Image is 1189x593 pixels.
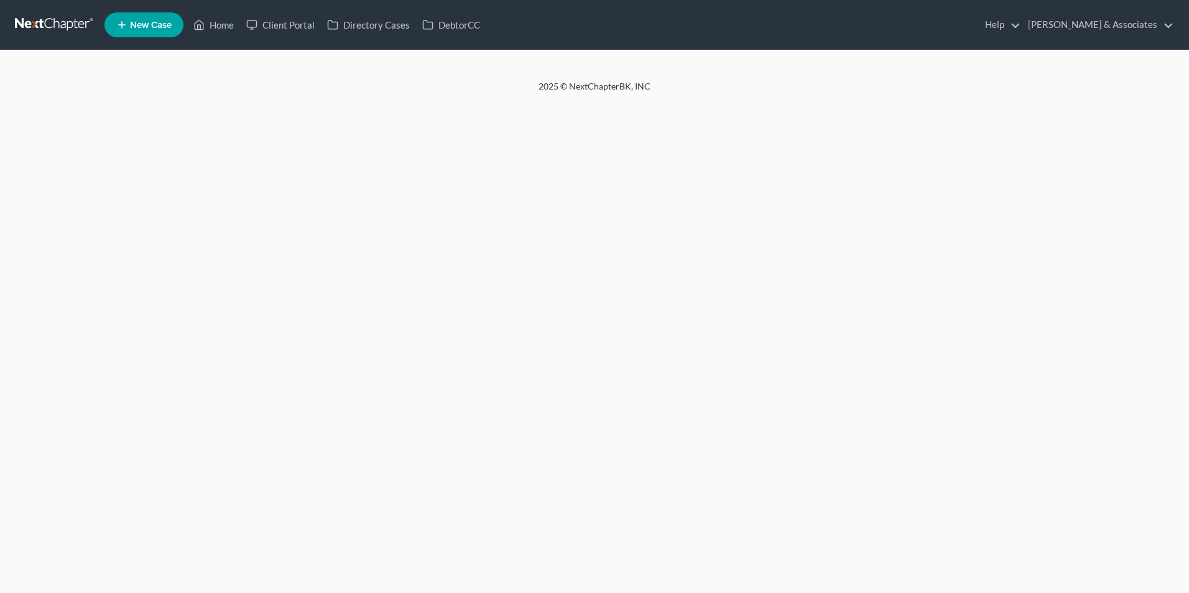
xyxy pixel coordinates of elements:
div: 2025 © NextChapterBK, INC [240,80,949,103]
a: [PERSON_NAME] & Associates [1022,14,1173,36]
a: Directory Cases [321,14,416,36]
a: DebtorCC [416,14,486,36]
new-legal-case-button: New Case [104,12,183,37]
a: Home [187,14,240,36]
a: Client Portal [240,14,321,36]
a: Help [979,14,1020,36]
